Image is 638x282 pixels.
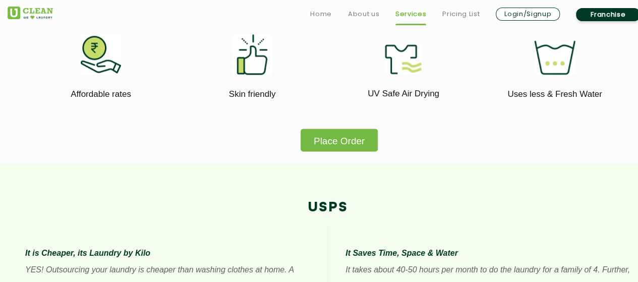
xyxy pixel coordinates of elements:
[335,87,472,100] p: UV Safe Air Drying
[25,245,310,261] p: It is Cheaper, its Laundry by Kilo
[8,7,53,19] img: UClean Laundry and Dry Cleaning
[81,34,121,75] img: affordable_rates_11zon.webp
[232,34,272,75] img: skin_friendly_11zon.webp
[184,87,320,101] p: Skin friendly
[345,245,630,261] p: It Saves Time, Space & Water
[33,87,169,101] p: Affordable rates
[310,8,332,20] a: Home
[534,40,575,75] img: uses_less_fresh_water_11zon.webp
[385,44,422,74] img: uv_safe_air_drying_11zon.webp
[301,129,378,151] button: Place Order
[395,8,426,20] a: Services
[487,87,623,101] p: Uses less & Fresh Water
[442,8,480,20] a: Pricing List
[496,8,560,21] a: Login/Signup
[348,8,379,20] a: About us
